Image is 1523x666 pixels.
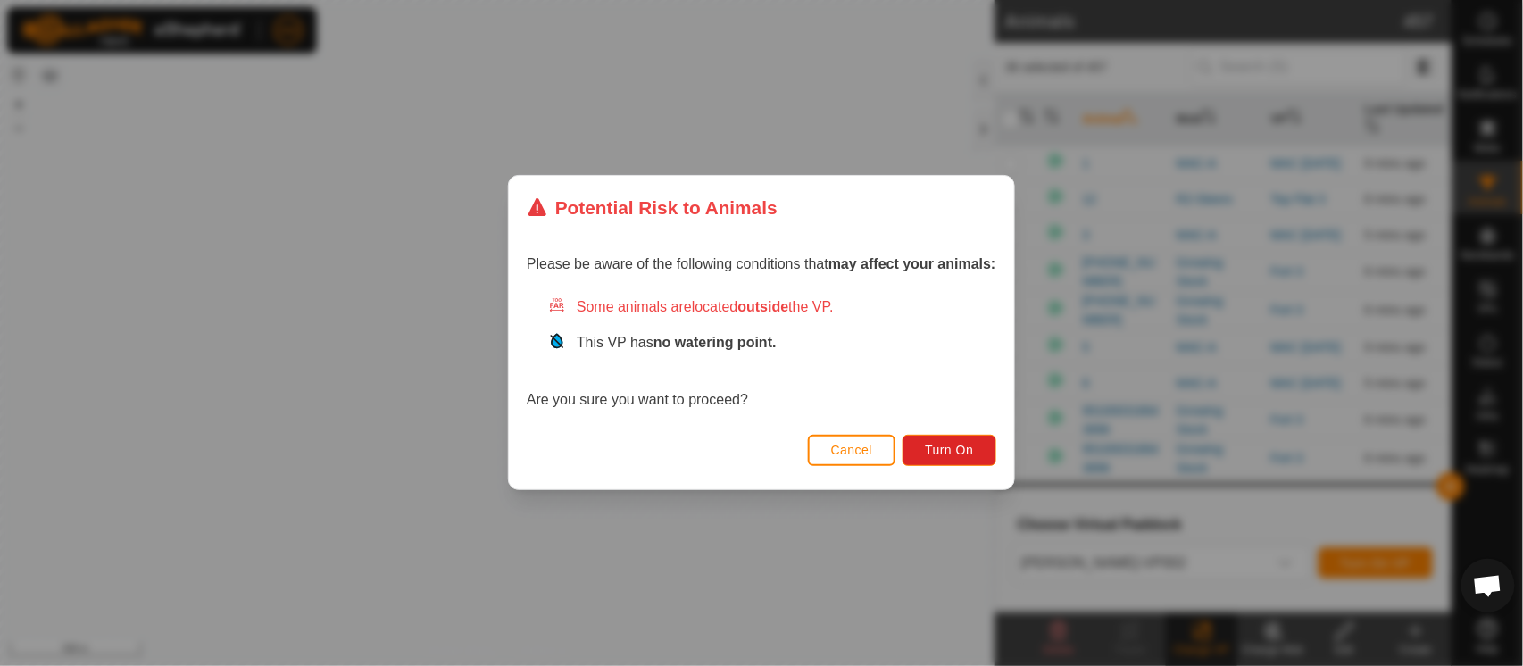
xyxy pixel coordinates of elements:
button: Cancel [808,435,896,466]
div: Some animals are [548,297,996,319]
strong: no watering point. [653,336,777,351]
div: Are you sure you want to proceed? [527,297,996,412]
span: Please be aware of the following conditions that [527,257,996,272]
strong: outside [738,300,789,315]
span: This VP has [577,336,777,351]
div: Potential Risk to Animals [527,194,778,221]
div: Open chat [1461,559,1515,612]
span: Turn On [926,444,974,458]
button: Turn On [903,435,996,466]
span: Cancel [831,444,873,458]
strong: may affect your animals: [828,257,996,272]
span: located the VP. [692,300,834,315]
